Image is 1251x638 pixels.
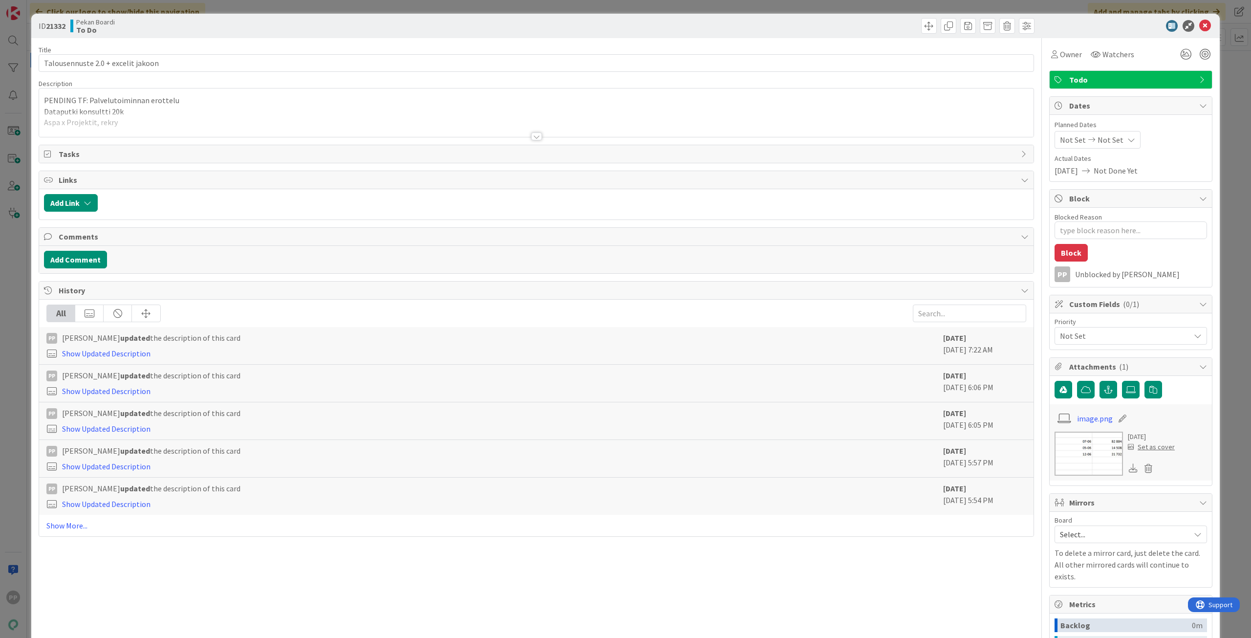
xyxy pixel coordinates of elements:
span: Comments [59,231,1016,242]
a: Show Updated Description [62,386,151,396]
span: Board [1055,517,1072,524]
span: [PERSON_NAME] the description of this card [62,407,240,419]
div: PP [1055,266,1070,282]
span: Not Set [1060,329,1185,343]
p: Dataputki konsultti 20k [44,106,1029,117]
b: [DATE] [943,333,966,343]
span: Not Set [1060,134,1086,146]
span: Support [21,1,44,13]
b: [DATE] [943,484,966,493]
button: Block [1055,244,1088,262]
a: Show Updated Description [62,462,151,471]
span: Todo [1069,74,1194,86]
a: Show Updated Description [62,424,151,434]
button: Add Link [44,194,98,212]
a: image.png [1077,413,1113,424]
div: All [47,305,75,322]
div: [DATE] 7:22 AM [943,332,1026,359]
span: Dates [1069,100,1194,111]
span: Block [1069,193,1194,204]
p: PENDING TF: Palvelutoiminnan erottelu [44,95,1029,106]
a: Show Updated Description [62,499,151,509]
span: Description [39,79,72,88]
span: Watchers [1102,48,1134,60]
div: Backlog [1060,618,1192,632]
span: Attachments [1069,361,1194,373]
a: Show More... [46,520,1026,531]
span: ( 1 ) [1119,362,1128,372]
span: Actual Dates [1055,154,1207,164]
b: updated [120,446,150,456]
span: [PERSON_NAME] the description of this card [62,483,240,494]
button: Add Comment [44,251,107,268]
div: 0m [1192,618,1203,632]
span: [DATE] [1055,165,1078,176]
div: PP [46,408,57,419]
input: type card name here... [39,54,1034,72]
span: [PERSON_NAME] the description of this card [62,445,240,457]
span: ID [39,20,65,32]
b: updated [120,408,150,418]
div: PP [46,446,57,457]
b: updated [120,484,150,493]
div: Download [1128,462,1139,475]
label: Title [39,45,51,54]
div: PP [46,371,57,381]
span: Not Done Yet [1094,165,1138,176]
div: Set as cover [1128,442,1175,452]
label: Blocked Reason [1055,213,1102,221]
b: [DATE] [943,371,966,380]
span: Not Set [1098,134,1123,146]
span: History [59,285,1016,296]
div: [DATE] 6:05 PM [943,407,1026,435]
b: [DATE] [943,446,966,456]
b: updated [120,333,150,343]
span: ( 0/1 ) [1123,299,1139,309]
a: Show Updated Description [62,349,151,358]
div: [DATE] [1128,432,1175,442]
span: Custom Fields [1069,298,1194,310]
b: [DATE] [943,408,966,418]
span: Planned Dates [1055,120,1207,130]
span: [PERSON_NAME] the description of this card [62,332,240,344]
div: [DATE] 5:54 PM [943,483,1026,510]
span: Mirrors [1069,497,1194,508]
div: [DATE] 6:06 PM [943,370,1026,397]
b: updated [120,371,150,380]
div: PP [46,484,57,494]
input: Search... [913,305,1026,322]
span: Metrics [1069,598,1194,610]
div: Priority [1055,318,1207,325]
b: 21332 [46,21,65,31]
div: [DATE] 5:57 PM [943,445,1026,472]
span: Select... [1060,528,1185,541]
span: Links [59,174,1016,186]
span: [PERSON_NAME] the description of this card [62,370,240,381]
b: To Do [76,26,115,34]
div: Unblocked by [PERSON_NAME] [1075,270,1207,279]
span: Pekan Boardi [76,18,115,26]
span: Tasks [59,148,1016,160]
p: To delete a mirror card, just delete the card. All other mirrored cards will continue to exists. [1055,547,1207,582]
div: PP [46,333,57,344]
span: Owner [1060,48,1082,60]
